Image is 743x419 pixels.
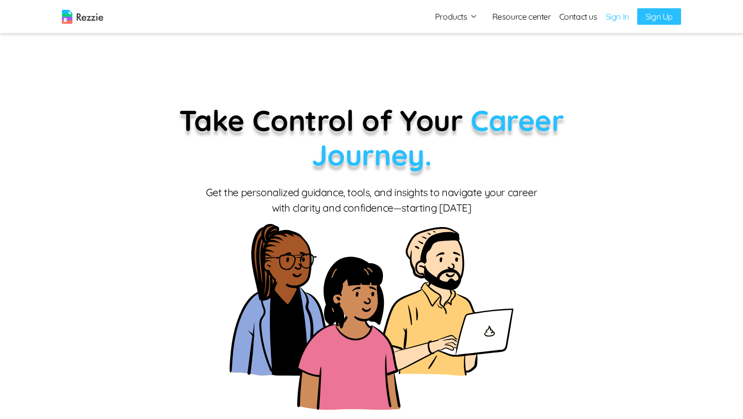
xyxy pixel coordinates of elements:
[492,10,551,23] a: Resource center
[637,8,681,25] a: Sign Up
[62,10,103,24] img: logo
[230,224,513,410] img: home
[126,103,617,172] p: Take Control of Your
[204,185,539,216] p: Get the personalized guidance, tools, and insights to navigate your career with clarity and confi...
[606,10,629,23] a: Sign In
[435,10,478,23] button: Products
[312,102,564,173] span: Career Journey.
[559,10,597,23] a: Contact us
